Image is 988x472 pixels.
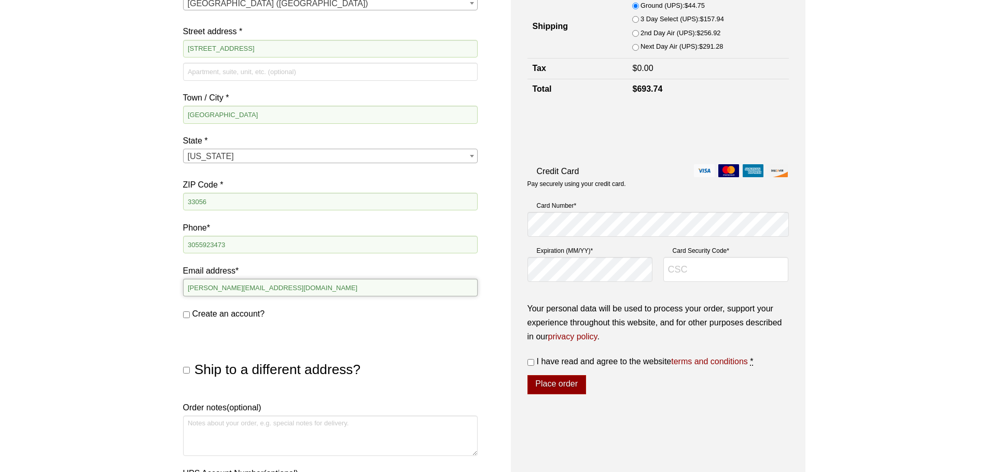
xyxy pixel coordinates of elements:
[527,196,789,291] fieldset: Payment Info
[227,403,261,412] span: (optional)
[699,42,723,50] bdi: 291.28
[685,2,688,9] span: $
[527,375,586,395] button: Place order
[183,264,478,278] label: Email address
[700,15,724,23] bdi: 157.94
[192,309,265,318] span: Create an account?
[548,332,597,341] a: privacy policy
[183,401,478,414] label: Order notes
[527,246,653,256] label: Expiration (MM/YY)
[537,357,748,366] span: I have read and agree to the website
[718,164,739,177] img: mastercard
[527,59,628,79] th: Tax
[527,201,789,211] label: Card Number
[183,221,478,235] label: Phone
[750,357,753,366] abbr: required
[641,41,723,52] label: Next Day Air (UPS):
[632,64,637,73] span: $
[632,84,662,93] bdi: 693.74
[694,164,715,177] img: visa
[632,64,653,73] bdi: 0.00
[527,79,628,99] th: Total
[527,359,534,366] input: I have read and agree to the websiteterms and conditions *
[767,164,788,177] img: discover
[700,15,704,23] span: $
[641,27,720,39] label: 2nd Day Air (UPS):
[183,367,190,374] input: Ship to a different address?
[183,24,478,38] label: Street address
[184,149,477,164] span: Florida
[527,302,789,344] p: Your personal data will be used to process your order, support your experience throughout this we...
[194,362,360,377] span: Ship to a different address?
[183,91,478,105] label: Town / City
[183,134,478,148] label: State
[632,84,637,93] span: $
[699,42,703,50] span: $
[183,178,478,192] label: ZIP Code
[527,110,685,150] iframe: reCAPTCHA
[641,13,724,25] label: 3 Day Select (UPS):
[663,246,789,256] label: Card Security Code
[183,40,478,58] input: House number and street name
[183,149,478,163] span: State
[527,164,789,178] label: Credit Card
[685,2,705,9] bdi: 44.75
[183,311,190,318] input: Create an account?
[527,180,789,189] p: Pay securely using your credit card.
[671,357,748,366] a: terms and conditions
[697,29,720,37] bdi: 256.92
[743,164,763,177] img: amex
[183,63,478,80] input: Apartment, suite, unit, etc. (optional)
[663,257,789,282] input: CSC
[697,29,700,37] span: $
